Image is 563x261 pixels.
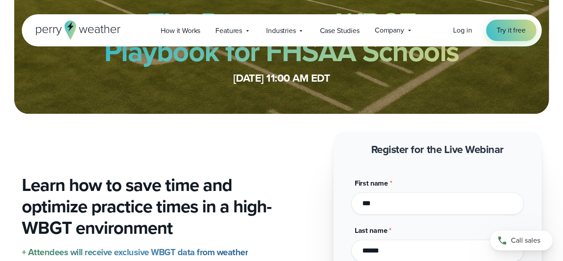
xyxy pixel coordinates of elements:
strong: [DATE] 11:00 AM EDT [233,70,330,86]
span: Case Studies [320,25,359,36]
span: Features [215,25,242,36]
span: First name [355,178,388,188]
h3: Learn how to save time and optimize practice times in a high-WBGT environment [22,174,275,239]
span: Log in [453,25,472,35]
a: Call sales [490,231,552,250]
span: Last name [355,225,388,236]
span: Company [375,25,404,36]
a: How it Works [153,21,208,40]
a: Case Studies [312,21,367,40]
a: Try it free [486,20,536,41]
span: How it Works [161,25,200,36]
span: Call sales [511,235,540,246]
span: Industries [266,25,296,36]
a: Log in [453,25,472,36]
strong: The Preseason WBGT Playbook for FHSAA Schools [104,2,459,72]
span: Try it free [497,25,525,36]
strong: Register for the Live Webinar [371,141,504,157]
